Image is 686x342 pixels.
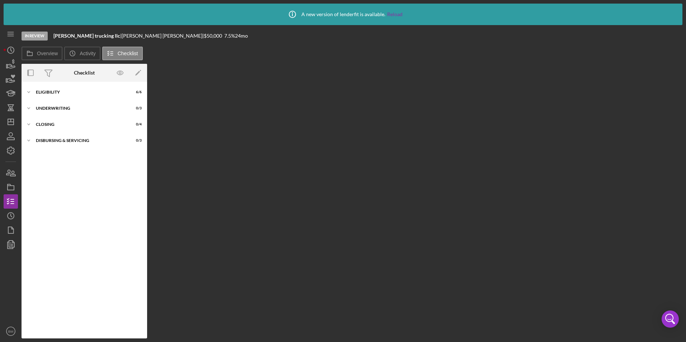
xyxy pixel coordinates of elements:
label: Checklist [118,51,138,56]
div: In Review [22,32,48,41]
div: [PERSON_NAME] [PERSON_NAME] | [122,33,204,39]
div: 6 / 6 [129,90,142,94]
span: $50,000 [204,33,222,39]
div: | [53,33,122,39]
div: 7.5 % [224,33,235,39]
div: 0 / 4 [129,122,142,127]
div: Disbursing & Servicing [36,138,124,143]
div: Open Intercom Messenger [662,310,679,328]
label: Overview [37,51,58,56]
label: Activity [80,51,95,56]
div: Eligibility [36,90,124,94]
div: 24 mo [235,33,248,39]
div: 0 / 3 [129,106,142,110]
button: BM [4,324,18,338]
div: A new version of lenderfit is available. [283,5,403,23]
div: 0 / 3 [129,138,142,143]
button: Overview [22,47,62,60]
button: Activity [64,47,100,60]
b: [PERSON_NAME] trucking llc [53,33,120,39]
div: Closing [36,122,124,127]
a: Reload [387,11,403,17]
text: BM [8,329,13,333]
div: Checklist [74,70,95,76]
button: Checklist [102,47,143,60]
div: Underwriting [36,106,124,110]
